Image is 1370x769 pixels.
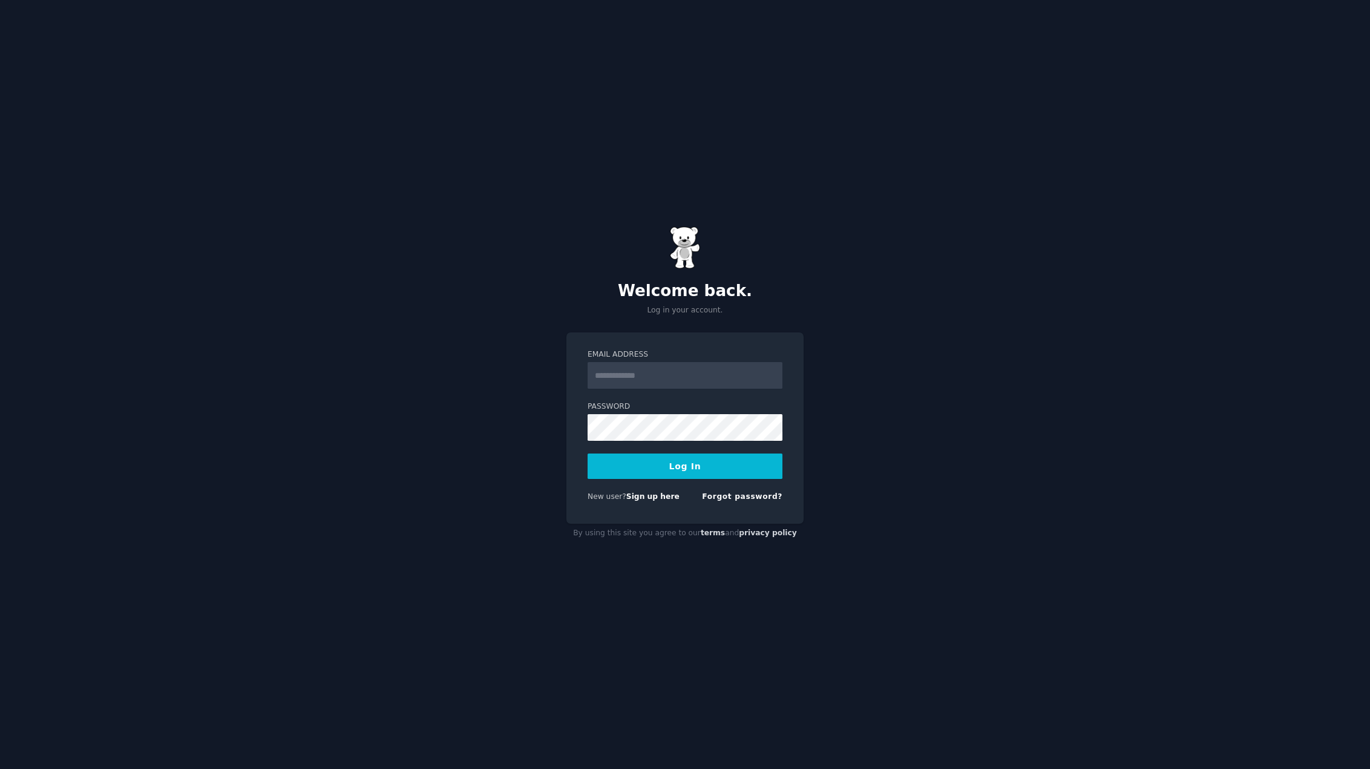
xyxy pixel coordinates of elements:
button: Log In [588,454,782,479]
a: privacy policy [739,529,797,537]
label: Password [588,401,782,412]
img: Gummy Bear [670,226,700,269]
a: Forgot password? [702,492,782,501]
a: Sign up here [626,492,680,501]
a: terms [701,529,725,537]
div: By using this site you agree to our and [566,524,804,543]
h2: Welcome back. [566,282,804,301]
label: Email Address [588,349,782,360]
span: New user? [588,492,626,501]
p: Log in your account. [566,305,804,316]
